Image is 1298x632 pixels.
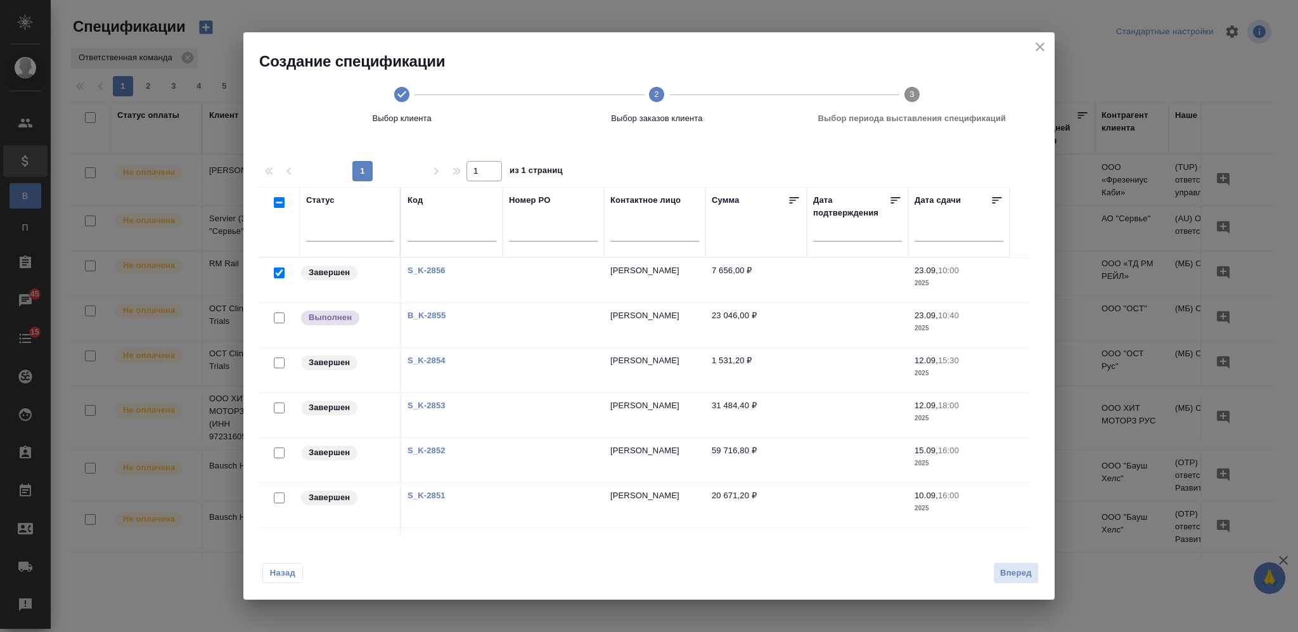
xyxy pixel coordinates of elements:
td: 1 531,20 ₽ [705,348,807,392]
p: Выполнен [309,311,352,324]
a: S_K-2852 [408,446,446,455]
text: 3 [909,89,914,99]
p: 2025 [915,457,1003,470]
button: Назад [262,563,303,583]
td: 23 046,00 ₽ [705,303,807,347]
td: [PERSON_NAME] [604,528,705,572]
div: Дата подтверждения [813,194,889,219]
td: 31 484,40 ₽ [705,393,807,437]
td: 59 716,80 ₽ [705,438,807,482]
p: 2025 [915,367,1003,380]
p: 16:00 [938,446,959,455]
td: 20 671,20 ₽ [705,483,807,527]
p: 18:00 [938,401,959,410]
a: B_K-2855 [408,311,446,320]
p: Завершен [309,401,350,414]
p: 23.09, [915,311,938,320]
td: 7 656,00 ₽ [705,258,807,302]
p: Завершен [309,356,350,369]
p: Завершен [309,491,350,504]
span: Выбор клиента [280,112,524,125]
p: 15.09, [915,446,938,455]
a: S_K-2853 [408,401,446,410]
p: 16:00 [938,491,959,500]
span: Выбор периода выставления спецификаций [790,112,1034,125]
div: Номер PO [509,194,550,207]
a: S_K-2856 [408,266,446,275]
span: Выбор заказов клиента [534,112,779,125]
p: 15:30 [938,356,959,365]
p: 10:00 [938,266,959,275]
span: из 1 страниц [510,163,563,181]
td: 29 953,20 ₽ [705,528,807,572]
p: 12.09, [915,401,938,410]
td: [PERSON_NAME] [604,393,705,437]
div: Сумма [712,194,739,210]
td: [PERSON_NAME] [604,348,705,392]
span: Вперед [1000,566,1032,581]
p: Завершен [309,446,350,459]
div: Статус [306,194,335,207]
text: 2 [655,89,659,99]
div: Контактное лицо [610,194,681,207]
button: close [1031,37,1050,56]
td: [PERSON_NAME] [604,438,705,482]
button: Вперед [993,562,1039,584]
p: 10:40 [938,311,959,320]
span: Назад [269,567,296,579]
td: [PERSON_NAME] [604,483,705,527]
p: 2025 [915,277,1003,290]
p: 2025 [915,502,1003,515]
p: 2025 [915,412,1003,425]
p: 2025 [915,322,1003,335]
p: 23.09, [915,266,938,275]
td: [PERSON_NAME] [604,258,705,302]
a: S_K-2854 [408,356,446,365]
div: Код [408,194,423,207]
td: [PERSON_NAME] [604,303,705,347]
a: S_K-2851 [408,491,446,500]
p: Завершен [309,266,350,279]
p: 10.09, [915,491,938,500]
div: Дата сдачи [915,194,961,210]
p: 12.09, [915,356,938,365]
h2: Создание спецификации [259,51,1055,72]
